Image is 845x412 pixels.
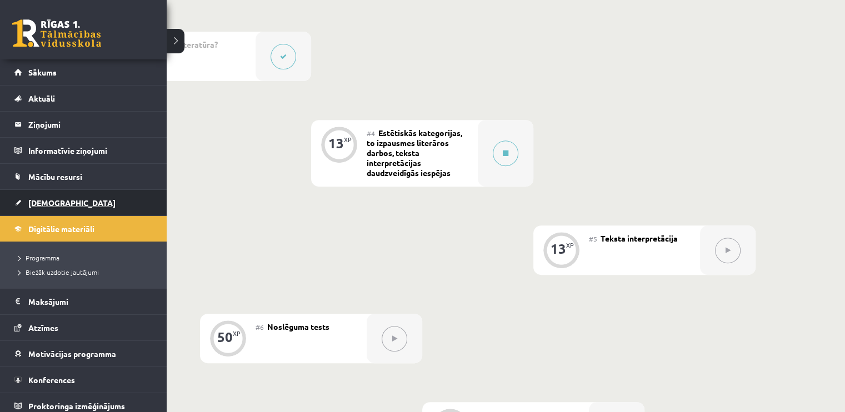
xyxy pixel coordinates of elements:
a: Atzīmes [14,315,153,340]
legend: Informatīvie ziņojumi [28,138,153,163]
a: Mācību resursi [14,164,153,189]
span: Kas ir literatūra? [156,39,218,49]
span: Estētiskās kategorijas, to izpausmes literāros darbos, teksta interpretācijas daudzveidīgās iespējas [367,128,462,178]
a: [DEMOGRAPHIC_DATA] [14,190,153,215]
a: Sākums [14,59,153,85]
a: Rīgas 1. Tālmācības vidusskola [12,19,101,47]
a: Biežāk uzdotie jautājumi [14,267,156,277]
span: [DEMOGRAPHIC_DATA] [28,198,116,208]
span: #5 [589,234,597,243]
span: Mācību resursi [28,172,82,182]
span: Konferences [28,375,75,385]
a: Programma [14,253,156,263]
a: Informatīvie ziņojumi [14,138,153,163]
div: 13 [328,138,344,148]
div: 13 [551,244,566,254]
span: Aktuāli [28,93,55,103]
span: Digitālie materiāli [28,224,94,234]
span: Teksta interpretācija [601,233,678,243]
a: Ziņojumi [14,112,153,137]
span: Noslēguma tests [267,321,329,331]
div: XP [233,330,241,336]
span: Biežāk uzdotie jautājumi [14,268,99,277]
span: #6 [256,323,264,331]
legend: Ziņojumi [28,112,153,137]
span: Proktoringa izmēģinājums [28,401,125,411]
span: Programma [14,253,59,262]
span: #4 [367,129,375,138]
a: Aktuāli [14,86,153,111]
legend: Maksājumi [28,289,153,314]
span: Motivācijas programma [28,349,116,359]
div: 50 [217,332,233,342]
a: Maksājumi [14,289,153,314]
span: Sākums [28,67,57,77]
a: Digitālie materiāli [14,216,153,242]
div: XP [566,242,574,248]
a: Konferences [14,367,153,393]
div: XP [344,137,352,143]
span: Atzīmes [28,323,58,333]
a: Motivācijas programma [14,341,153,366]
